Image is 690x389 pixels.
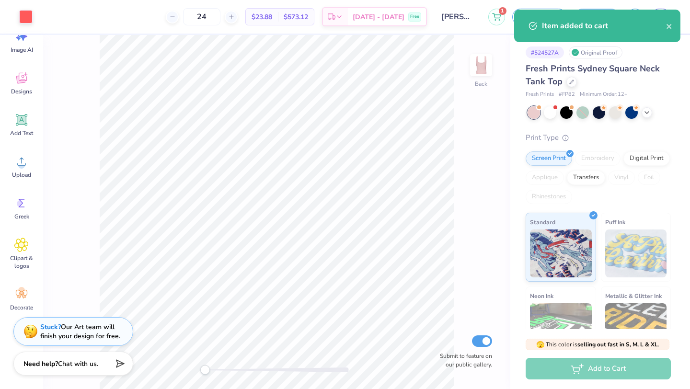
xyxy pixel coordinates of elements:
[623,151,670,166] div: Digital Print
[11,88,32,95] span: Designs
[526,91,554,99] span: Fresh Prints
[569,46,622,58] div: Original Proof
[526,151,572,166] div: Screen Print
[542,20,666,32] div: Item added to cart
[12,171,31,179] span: Upload
[577,341,658,348] strong: selling out fast in S, M, L & XL
[40,322,120,341] div: Our Art team will finish your design for free.
[435,352,492,369] label: Submit to feature on our public gallery.
[536,340,544,349] span: 🫣
[58,359,98,368] span: Chat with us.
[499,7,506,15] span: 1
[183,8,220,25] input: – –
[10,129,33,137] span: Add Text
[559,91,575,99] span: # FP82
[10,304,33,311] span: Decorate
[488,9,505,25] button: 1
[605,291,662,301] span: Metallic & Glitter Ink
[536,340,659,349] span: This color is .
[475,80,487,88] div: Back
[530,291,553,301] span: Neon Ink
[200,365,210,375] div: Accessibility label
[526,171,564,185] div: Applique
[605,229,667,277] img: Puff Ink
[526,190,572,204] div: Rhinestones
[471,56,491,75] img: Back
[530,217,555,227] span: Standard
[23,359,58,368] strong: Need help?
[526,132,671,143] div: Print Type
[605,217,625,227] span: Puff Ink
[284,12,308,22] span: $573.12
[410,13,419,20] span: Free
[608,171,635,185] div: Vinyl
[353,12,404,22] span: [DATE] - [DATE]
[526,63,660,87] span: Fresh Prints Sydney Square Neck Tank Top
[567,171,605,185] div: Transfers
[530,303,592,351] img: Neon Ink
[530,229,592,277] img: Standard
[666,20,673,32] button: close
[605,303,667,351] img: Metallic & Glitter Ink
[434,7,481,26] input: Untitled Design
[11,46,33,54] span: Image AI
[40,322,61,332] strong: Stuck?
[6,254,37,270] span: Clipart & logos
[575,151,621,166] div: Embroidery
[526,46,564,58] div: # 524527A
[14,213,29,220] span: Greek
[252,12,272,22] span: $23.88
[580,91,628,99] span: Minimum Order: 12 +
[638,171,660,185] div: Foil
